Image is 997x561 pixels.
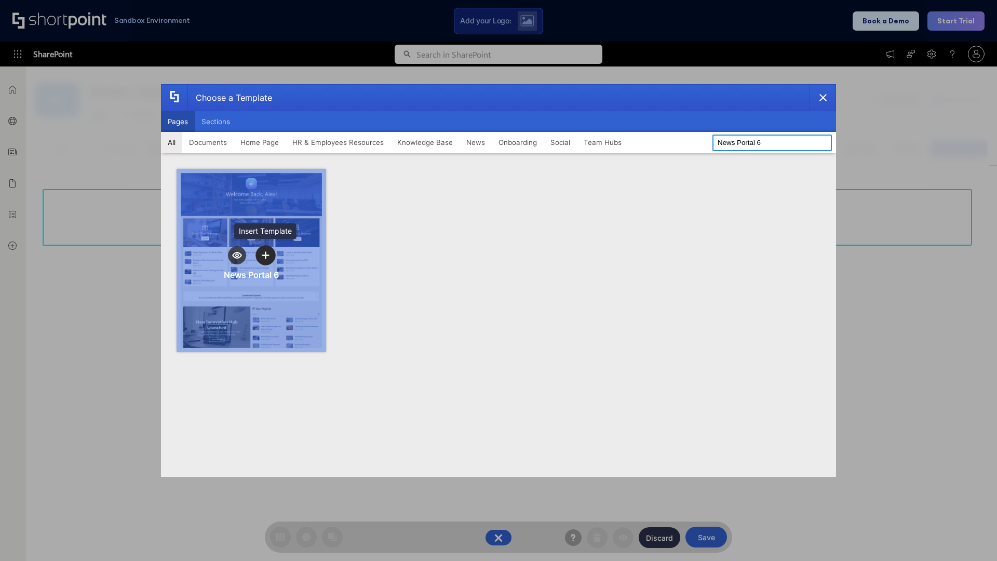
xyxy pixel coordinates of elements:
button: News [460,132,492,153]
button: Onboarding [492,132,544,153]
button: Pages [161,111,195,132]
button: Social [544,132,577,153]
button: Home Page [234,132,286,153]
button: HR & Employees Resources [286,132,390,153]
div: News Portal 6 [224,270,279,280]
button: Documents [182,132,234,153]
div: template selector [161,84,836,477]
button: All [161,132,182,153]
button: Team Hubs [577,132,628,153]
input: Search [712,135,832,151]
button: Knowledge Base [390,132,460,153]
button: Sections [195,111,237,132]
iframe: Chat Widget [945,511,997,561]
div: Choose a Template [187,85,272,111]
